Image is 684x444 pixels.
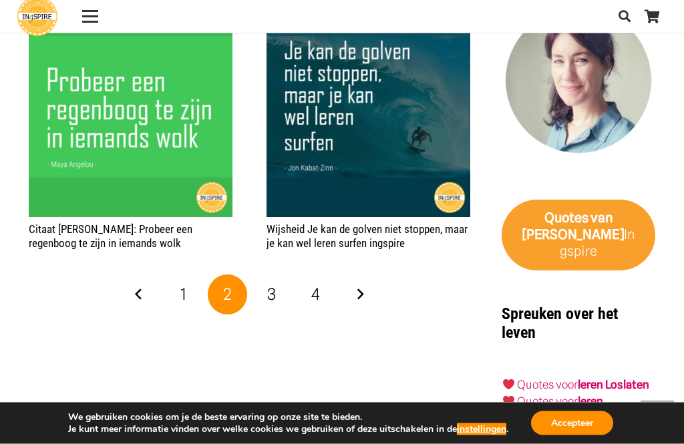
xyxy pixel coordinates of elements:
[502,305,618,343] strong: Spreuken over het leven
[503,379,514,391] img: ❤
[517,379,578,392] a: Quotes voor
[267,285,276,304] span: 3
[502,200,655,271] a: Quotes van [PERSON_NAME]Ingspire
[611,1,638,33] a: Zoeken
[311,285,320,304] span: 4
[223,285,232,304] span: 2
[267,223,468,250] a: Wijsheid Je kan de golven niet stoppen, maar je kan wel leren surfen ingspire
[267,13,471,218] img: Wijsheid: Je kan de golven niet stoppen, maar je kan wel leren surfen ingspire
[522,210,624,243] strong: van [PERSON_NAME]
[296,275,336,315] a: Pagina 4
[578,379,649,392] a: leren Loslaten
[29,13,232,217] img: Quote Maya Angelou: Probeer een regenboog te zijn in iemands wolk
[68,423,508,435] p: Je kunt meer informatie vinden over welke cookies we gebruiken of deze uitschakelen in de .
[531,411,613,435] button: Accepteer
[163,275,203,315] a: Pagina 1
[29,223,192,250] a: Citaat [PERSON_NAME]: Probeer een regenboog te zijn in iemands wolk
[502,8,655,162] img: Inge Geertzen - schrijfster Ingspire.nl, markteer en handmassage therapeut
[180,285,186,304] span: 1
[517,395,578,409] a: Quotes voor
[544,210,588,226] strong: Quotes
[252,275,292,315] a: Pagina 3
[208,275,248,315] span: Pagina 2
[503,396,514,407] img: ❤
[457,423,506,435] button: instellingen
[641,401,674,434] a: Terug naar top
[68,411,508,423] p: We gebruiken cookies om je de beste ervaring op onze site te bieden.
